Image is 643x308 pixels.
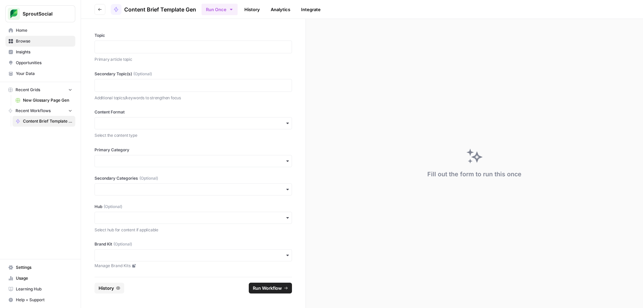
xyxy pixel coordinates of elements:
span: Help + Support [16,297,72,303]
a: Your Data [5,68,75,79]
a: Content Brief Template Gen [12,116,75,127]
span: Browse [16,38,72,44]
label: Primary Category [95,147,292,153]
p: Additional topics/keywords to strengthen focus [95,95,292,101]
span: Recent Grids [16,87,40,93]
a: Integrate [297,4,325,15]
img: SproutSocial Logo [8,8,20,20]
a: Learning Hub [5,284,75,294]
label: Secondary Topic(s) [95,71,292,77]
span: (Optional) [113,241,132,247]
span: Settings [16,264,72,271]
button: Workspace: SproutSocial [5,5,75,22]
a: Opportunities [5,57,75,68]
span: Recent Workflows [16,108,51,114]
p: Primary article topic [95,56,292,63]
button: Run Workflow [249,283,292,293]
button: Recent Grids [5,85,75,95]
button: Help + Support [5,294,75,305]
p: Select hub for content if applicable [95,227,292,233]
a: Settings [5,262,75,273]
span: Content Brief Template Gen [124,5,196,14]
button: Recent Workflows [5,106,75,116]
a: History [240,4,264,15]
span: Content Brief Template Gen [23,118,72,124]
span: Your Data [16,71,72,77]
label: Secondary Categories [95,175,292,181]
a: Home [5,25,75,36]
a: New Glossary Page Gen [12,95,75,106]
label: Brand Kit [95,241,292,247]
a: Analytics [267,4,294,15]
p: Select the content type [95,132,292,139]
span: Insights [16,49,72,55]
span: Learning Hub [16,286,72,292]
span: SproutSocial [23,10,63,17]
a: Content Brief Template Gen [111,4,196,15]
span: (Optional) [139,175,158,181]
label: Content Format [95,109,292,115]
button: Run Once [202,4,238,15]
a: Usage [5,273,75,284]
label: Topic [95,32,292,38]
a: Browse [5,36,75,47]
span: (Optional) [133,71,152,77]
span: New Glossary Page Gen [23,97,72,103]
span: (Optional) [104,204,122,210]
a: Insights [5,47,75,57]
label: Hub [95,204,292,210]
span: Usage [16,275,72,281]
button: History [95,283,124,293]
a: Manage Brand Kits [95,263,292,269]
span: Opportunities [16,60,72,66]
span: Home [16,27,72,33]
div: Fill out the form to run this once [427,170,521,179]
span: History [99,285,114,291]
span: Run Workflow [253,285,282,291]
